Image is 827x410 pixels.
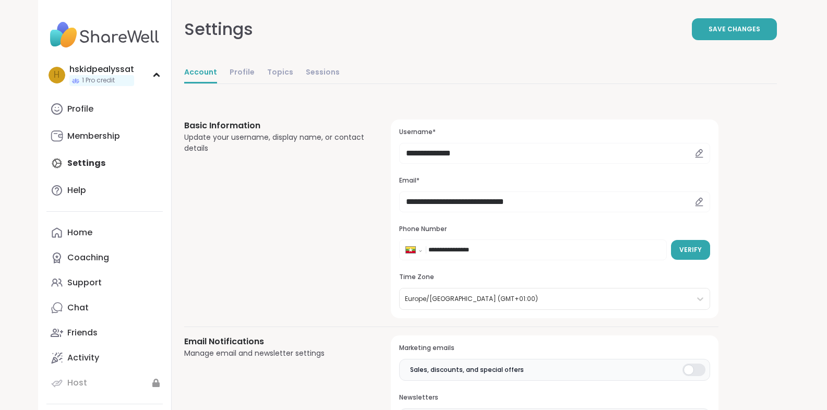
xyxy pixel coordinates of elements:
[67,130,120,142] div: Membership
[306,63,340,83] a: Sessions
[399,176,710,185] h3: Email*
[54,68,59,82] span: h
[692,18,777,40] button: Save Changes
[67,377,87,389] div: Host
[399,344,710,353] h3: Marketing emails
[46,295,163,320] a: Chat
[46,178,163,203] a: Help
[184,335,366,348] h3: Email Notifications
[67,252,109,263] div: Coaching
[46,370,163,395] a: Host
[679,245,702,255] span: Verify
[46,345,163,370] a: Activity
[184,63,217,83] a: Account
[46,97,163,122] a: Profile
[46,270,163,295] a: Support
[46,17,163,53] img: ShareWell Nav Logo
[67,302,89,313] div: Chat
[267,63,293,83] a: Topics
[67,103,93,115] div: Profile
[184,132,366,154] div: Update your username, display name, or contact details
[67,185,86,196] div: Help
[709,25,760,34] span: Save Changes
[399,273,710,282] h3: Time Zone
[184,348,366,359] div: Manage email and newsletter settings
[230,63,255,83] a: Profile
[82,76,115,85] span: 1 Pro credit
[184,17,253,42] div: Settings
[67,227,92,238] div: Home
[46,245,163,270] a: Coaching
[184,119,366,132] h3: Basic Information
[46,320,163,345] a: Friends
[671,240,710,260] button: Verify
[399,225,710,234] h3: Phone Number
[46,220,163,245] a: Home
[67,327,98,339] div: Friends
[46,124,163,149] a: Membership
[67,352,99,364] div: Activity
[410,365,524,375] span: Sales, discounts, and special offers
[399,128,710,137] h3: Username*
[67,277,102,288] div: Support
[399,393,710,402] h3: Newsletters
[69,64,134,75] div: hskidpealyssat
